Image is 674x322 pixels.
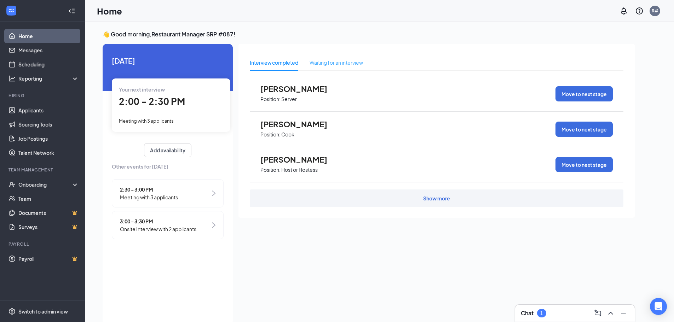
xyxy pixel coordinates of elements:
[281,166,318,173] p: Host or Hostess
[144,143,191,157] button: Add availability
[619,309,628,317] svg: Minimize
[260,84,338,93] span: [PERSON_NAME]
[260,131,281,138] p: Position:
[540,310,543,316] div: 1
[18,43,79,57] a: Messages
[605,308,616,319] button: ChevronUp
[112,55,224,66] span: [DATE]
[18,146,79,160] a: Talent Network
[8,181,16,188] svg: UserCheck
[18,75,79,82] div: Reporting
[8,241,77,247] div: Payroll
[635,7,644,15] svg: QuestionInfo
[8,75,16,82] svg: Analysis
[260,119,338,129] span: [PERSON_NAME]
[555,122,613,137] button: Move to next stage
[8,7,15,14] svg: WorkstreamLogo
[594,309,602,317] svg: ComposeMessage
[281,96,297,103] p: Server
[112,163,224,170] span: Other events for [DATE]
[119,95,185,107] span: 2:00 - 2:30 PM
[120,217,196,225] span: 3:00 - 3:30 PM
[120,225,196,233] span: Onsite Interview with 2 applicants
[310,59,363,66] div: Waiting for an interview
[18,192,79,206] a: Team
[120,186,178,193] span: 2:30 - 3:00 PM
[652,8,658,14] div: R#
[18,181,73,188] div: Onboarding
[18,103,79,117] a: Applicants
[18,308,68,315] div: Switch to admin view
[8,308,16,315] svg: Settings
[592,308,604,319] button: ComposeMessage
[620,7,628,15] svg: Notifications
[8,93,77,99] div: Hiring
[119,118,174,124] span: Meeting with 3 applicants
[260,155,338,164] span: [PERSON_NAME]
[618,308,629,319] button: Minimize
[103,30,635,38] h3: 👋 Good morning, Restaurant Manager SRP #087 !
[120,193,178,201] span: Meeting with 3 applicants
[18,206,79,220] a: DocumentsCrown
[18,117,79,131] a: Sourcing Tools
[97,5,122,17] h1: Home
[119,86,165,93] span: Your next interview
[650,298,667,315] div: Open Intercom Messenger
[8,167,77,173] div: Team Management
[18,220,79,234] a: SurveysCrown
[250,59,298,66] div: Interview completed
[260,166,281,173] p: Position:
[18,57,79,71] a: Scheduling
[18,131,79,146] a: Job Postings
[68,7,75,14] svg: Collapse
[423,195,450,202] div: Show more
[18,252,79,266] a: PayrollCrown
[555,157,613,172] button: Move to next stage
[260,96,281,103] p: Position:
[606,309,615,317] svg: ChevronUp
[555,86,613,101] button: Move to next stage
[521,309,534,317] h3: Chat
[18,29,79,43] a: Home
[281,131,294,138] p: Cook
